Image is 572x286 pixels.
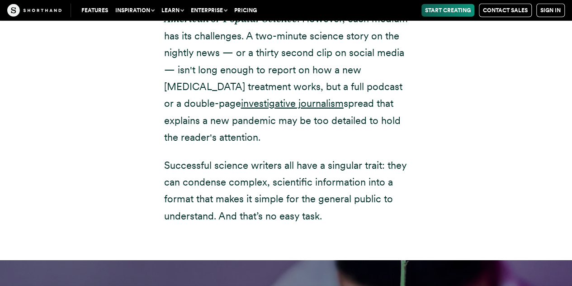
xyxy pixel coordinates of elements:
a: Features [78,4,112,17]
button: Enterprise [187,4,231,17]
p: Successful science writers all have a singular trait: they can condense complex, scientific infor... [164,157,408,225]
a: Contact Sales [479,4,532,17]
img: The Craft [7,4,61,17]
a: Sign in [536,4,565,17]
a: Start Creating [421,4,474,17]
button: Inspiration [112,4,158,17]
button: Learn [158,4,187,17]
a: Pricing [231,4,260,17]
a: investigative journalism [241,97,344,109]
